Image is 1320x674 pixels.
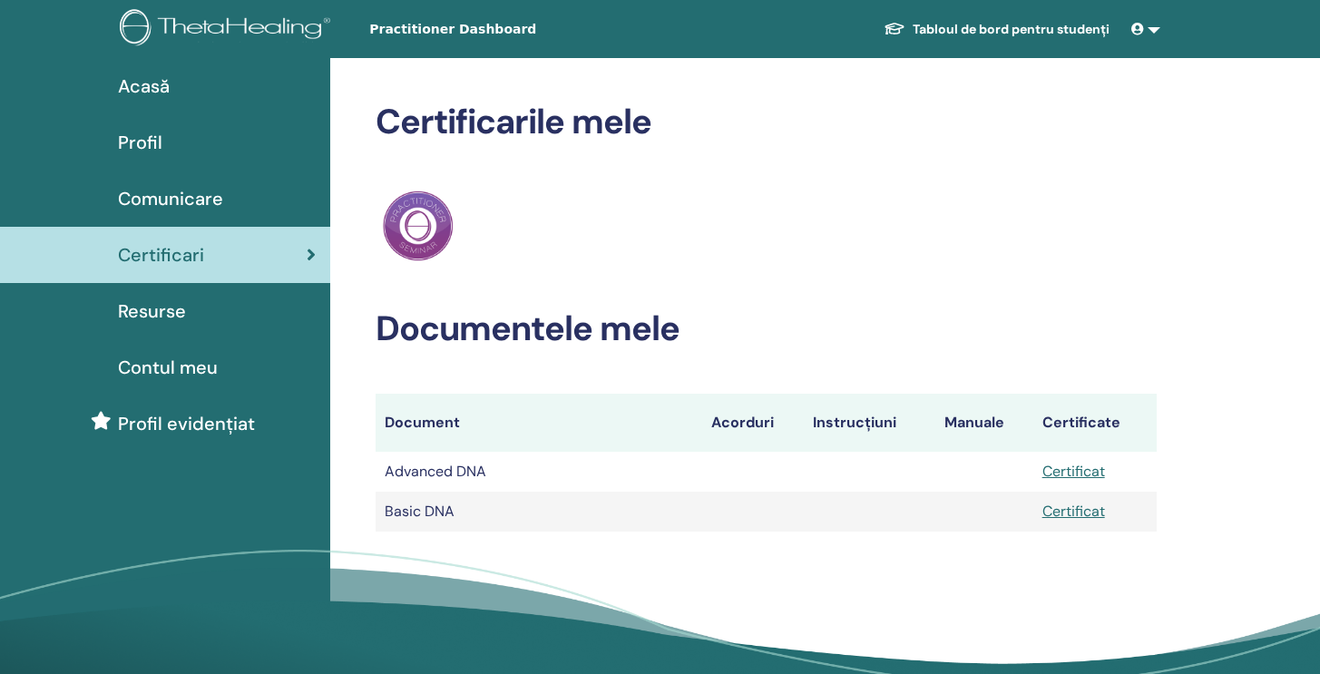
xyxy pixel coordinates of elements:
[1042,502,1105,521] a: Certificat
[383,190,454,261] img: Practitioner
[118,241,204,269] span: Certificari
[376,394,702,452] th: Document
[376,492,702,532] td: Basic DNA
[804,394,935,452] th: Instrucțiuni
[884,21,905,36] img: graduation-cap-white.svg
[118,354,218,381] span: Contul meu
[869,13,1124,46] a: Tabloul de bord pentru studenți
[376,308,1157,350] h2: Documentele mele
[118,410,255,437] span: Profil evidențiat
[702,394,804,452] th: Acorduri
[120,9,337,50] img: logo.png
[935,394,1033,452] th: Manuale
[118,129,162,156] span: Profil
[369,20,641,39] span: Practitioner Dashboard
[118,298,186,325] span: Resurse
[376,452,702,492] td: Advanced DNA
[118,185,223,212] span: Comunicare
[118,73,170,100] span: Acasă
[1042,462,1105,481] a: Certificat
[376,102,1157,143] h2: Certificarile mele
[1033,394,1157,452] th: Certificate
